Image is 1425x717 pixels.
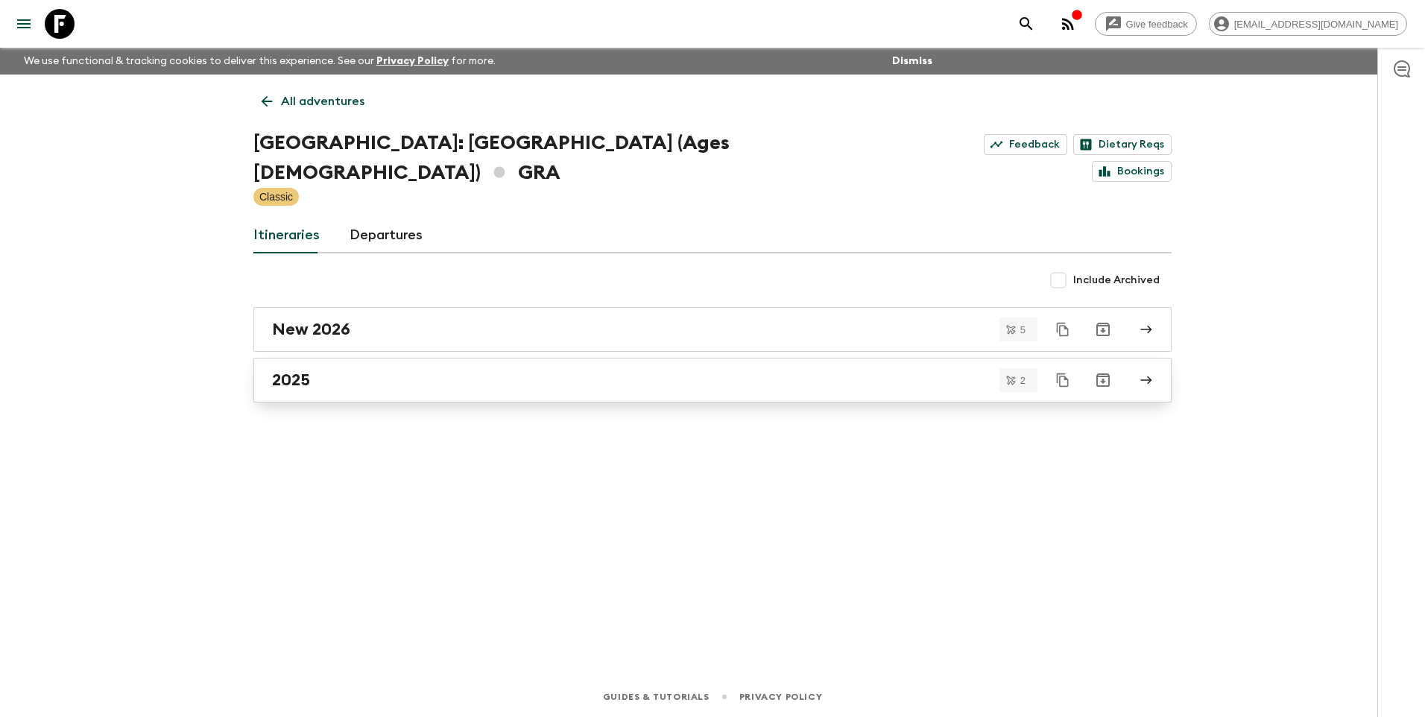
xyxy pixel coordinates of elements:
a: All adventures [253,86,373,116]
h2: 2025 [272,370,310,390]
a: Privacy Policy [376,56,449,66]
a: Guides & Tutorials [603,689,710,705]
a: 2025 [253,358,1172,402]
a: Give feedback [1095,12,1197,36]
button: menu [9,9,39,39]
p: We use functional & tracking cookies to deliver this experience. See our for more. [18,48,502,75]
a: Dietary Reqs [1073,134,1172,155]
p: All adventures [281,92,364,110]
a: Privacy Policy [739,689,822,705]
div: [EMAIL_ADDRESS][DOMAIN_NAME] [1209,12,1407,36]
button: Duplicate [1049,367,1076,394]
a: New 2026 [253,307,1172,352]
span: 2 [1011,376,1034,385]
button: Archive [1088,365,1118,395]
a: Bookings [1092,161,1172,182]
h2: New 2026 [272,320,350,339]
h1: [GEOGRAPHIC_DATA]: [GEOGRAPHIC_DATA] (Ages [DEMOGRAPHIC_DATA]) GRA [253,128,926,188]
a: Itineraries [253,218,320,253]
span: Include Archived [1073,273,1160,288]
span: 5 [1011,325,1034,335]
p: Classic [259,189,293,204]
button: Duplicate [1049,316,1076,343]
button: Dismiss [888,51,936,72]
a: Departures [350,218,423,253]
span: Give feedback [1118,19,1196,30]
span: [EMAIL_ADDRESS][DOMAIN_NAME] [1226,19,1406,30]
button: Archive [1088,315,1118,344]
a: Feedback [984,134,1067,155]
button: search adventures [1011,9,1041,39]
